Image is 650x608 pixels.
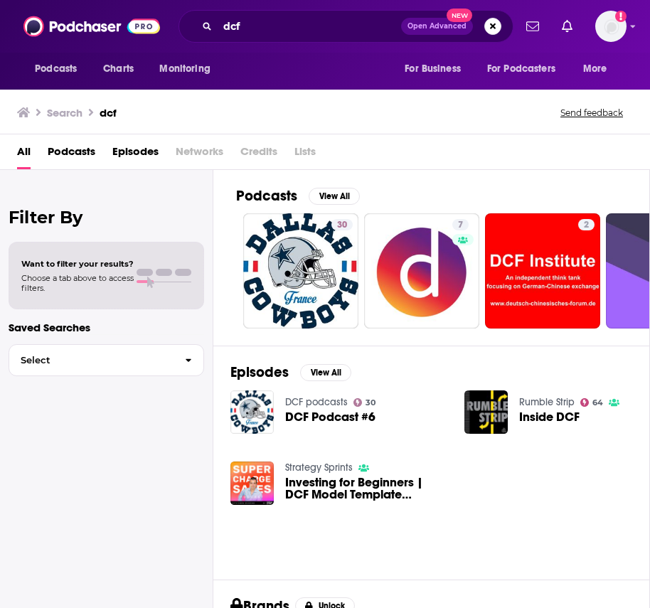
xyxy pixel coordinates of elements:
button: open menu [395,55,479,82]
a: Charts [94,55,142,82]
a: 2 [485,213,600,329]
span: Open Advanced [407,23,467,30]
svg: Add a profile image [615,11,627,22]
button: open menu [25,55,95,82]
a: Inside DCF [519,411,580,423]
button: open menu [149,55,228,82]
button: Open AdvancedNew [401,18,473,35]
h2: Podcasts [236,187,297,205]
a: 30 [353,398,376,407]
input: Search podcasts, credits, & more... [218,15,401,38]
button: Send feedback [556,107,627,119]
span: 7 [458,218,463,233]
h3: dcf [100,106,117,119]
button: View All [309,188,360,205]
span: More [583,59,607,79]
a: Investing for Beginners | DCF Model Template (Salesforce DCF Example) [285,476,447,501]
a: All [17,140,31,169]
span: Lists [294,140,316,169]
a: 2 [578,219,595,230]
a: Rumble Strip [519,396,575,408]
h2: Filter By [9,207,204,228]
h3: Search [47,106,82,119]
button: Show profile menu [595,11,627,42]
a: Show notifications dropdown [556,14,578,38]
span: Choose a tab above to access filters. [21,273,134,293]
span: 64 [592,400,603,406]
span: For Business [405,59,461,79]
span: New [447,9,472,22]
span: Monitoring [159,59,210,79]
button: View All [300,364,351,381]
span: Charts [103,59,134,79]
a: Strategy Sprints [285,462,353,474]
span: For Podcasters [487,59,555,79]
span: 30 [337,218,347,233]
a: Podcasts [48,140,95,169]
span: Want to filter your results? [21,259,134,269]
a: DCF podcasts [285,396,348,408]
p: Saved Searches [9,321,204,334]
a: EpisodesView All [230,363,351,381]
img: Investing for Beginners | DCF Model Template (Salesforce DCF Example) [230,462,274,505]
button: open menu [573,55,625,82]
span: Logged in as AnthonyLam [595,11,627,42]
a: 7 [364,213,479,329]
a: 64 [580,398,604,407]
button: Select [9,344,204,376]
img: User Profile [595,11,627,42]
a: 30 [331,219,353,230]
div: Search podcasts, credits, & more... [179,10,513,43]
span: Networks [176,140,223,169]
span: Credits [240,140,277,169]
img: Inside DCF [464,390,508,434]
span: 2 [584,218,589,233]
img: Podchaser - Follow, Share and Rate Podcasts [23,13,160,40]
a: Episodes [112,140,159,169]
span: 30 [366,400,375,406]
span: Podcasts [35,59,77,79]
a: PodcastsView All [236,187,360,205]
a: Show notifications dropdown [521,14,545,38]
a: 7 [452,219,469,230]
a: DCF Podcast #6 [285,411,375,423]
a: 30 [243,213,358,329]
span: Select [9,356,174,365]
h2: Episodes [230,363,289,381]
button: open menu [478,55,576,82]
img: DCF Podcast #6 [230,390,274,434]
